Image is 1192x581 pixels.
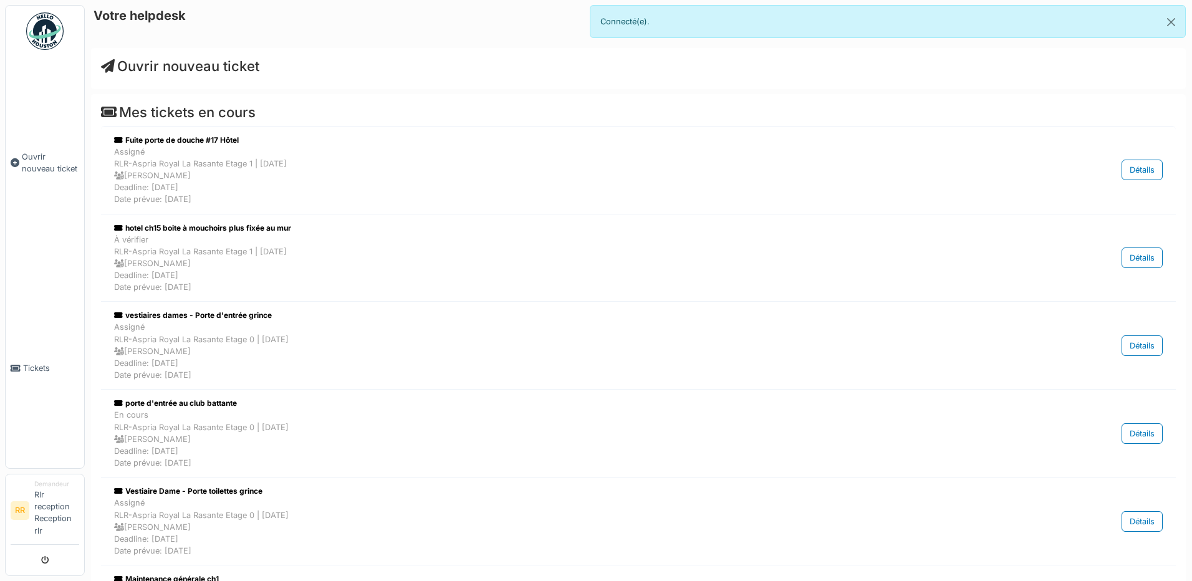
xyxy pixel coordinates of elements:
div: porte d'entrée au club battante [114,398,1010,409]
a: hotel ch15 boite à mouchoirs plus fixée au mur À vérifierRLR-Aspria Royal La Rasante Etage 1 | [D... [111,219,1166,297]
div: Fuite porte de douche #17 Hôtel [114,135,1010,146]
h4: Mes tickets en cours [101,104,1176,120]
span: Ouvrir nouveau ticket [22,151,79,175]
div: Assigné RLR-Aspria Royal La Rasante Etage 1 | [DATE] [PERSON_NAME] Deadline: [DATE] Date prévue: ... [114,146,1010,206]
div: Détails [1122,511,1163,532]
h6: Votre helpdesk [94,8,186,23]
li: RR [11,501,29,520]
a: Fuite porte de douche #17 Hôtel AssignéRLR-Aspria Royal La Rasante Etage 1 | [DATE] [PERSON_NAME]... [111,132,1166,209]
a: Tickets [6,268,84,468]
div: À vérifier RLR-Aspria Royal La Rasante Etage 1 | [DATE] [PERSON_NAME] Deadline: [DATE] Date prévu... [114,234,1010,294]
img: Badge_color-CXgf-gQk.svg [26,12,64,50]
div: Assigné RLR-Aspria Royal La Rasante Etage 0 | [DATE] [PERSON_NAME] Deadline: [DATE] Date prévue: ... [114,497,1010,557]
div: Demandeur [34,479,79,489]
li: Rlr reception Reception rlr [34,479,79,542]
a: Vestiaire Dame - Porte toilettes grince AssignéRLR-Aspria Royal La Rasante Etage 0 | [DATE] [PERS... [111,483,1166,560]
div: Connecté(e). [590,5,1186,38]
span: Tickets [23,362,79,374]
a: porte d'entrée au club battante En coursRLR-Aspria Royal La Rasante Etage 0 | [DATE] [PERSON_NAME... [111,395,1166,472]
button: Close [1157,6,1185,39]
div: Vestiaire Dame - Porte toilettes grince [114,486,1010,497]
div: Détails [1122,247,1163,268]
div: vestiaires dames - Porte d'entrée grince [114,310,1010,321]
div: Détails [1122,160,1163,180]
div: En cours RLR-Aspria Royal La Rasante Etage 0 | [DATE] [PERSON_NAME] Deadline: [DATE] Date prévue:... [114,409,1010,469]
div: hotel ch15 boite à mouchoirs plus fixée au mur [114,223,1010,234]
div: Détails [1122,335,1163,356]
a: Ouvrir nouveau ticket [6,57,84,268]
div: Assigné RLR-Aspria Royal La Rasante Etage 0 | [DATE] [PERSON_NAME] Deadline: [DATE] Date prévue: ... [114,321,1010,381]
a: vestiaires dames - Porte d'entrée grince AssignéRLR-Aspria Royal La Rasante Etage 0 | [DATE] [PER... [111,307,1166,384]
div: Détails [1122,423,1163,444]
a: RR DemandeurRlr reception Reception rlr [11,479,79,545]
a: Ouvrir nouveau ticket [101,58,259,74]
